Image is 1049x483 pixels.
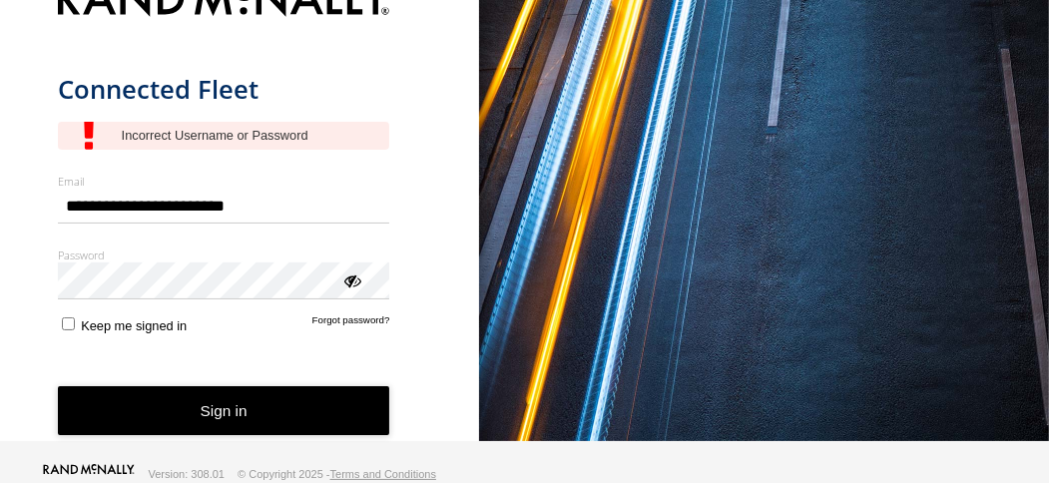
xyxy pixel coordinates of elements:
input: Keep me signed in [62,317,75,330]
span: Keep me signed in [81,318,187,333]
label: Password [58,247,390,262]
div: Version: 308.01 [149,468,225,480]
div: ViewPassword [341,269,361,289]
a: Forgot password? [312,314,390,333]
a: Terms and Conditions [330,468,436,480]
button: Sign in [58,386,390,435]
h1: Connected Fleet [58,73,390,106]
div: © Copyright 2025 - [238,468,436,480]
label: Email [58,174,390,189]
